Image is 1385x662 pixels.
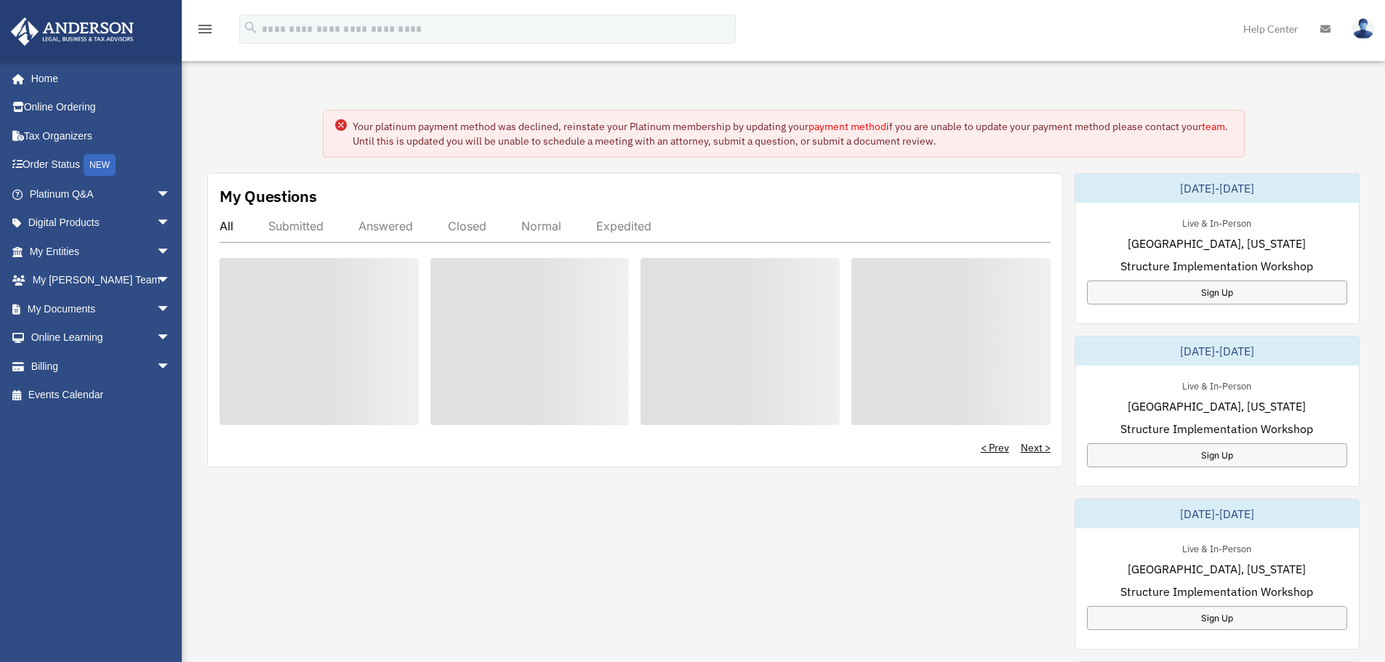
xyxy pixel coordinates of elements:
div: Answered [358,219,413,233]
a: < Prev [981,440,1009,455]
span: [GEOGRAPHIC_DATA], [US_STATE] [1128,560,1306,578]
a: Next > [1021,440,1051,455]
span: Structure Implementation Workshop [1120,257,1313,275]
div: My Questions [220,185,317,207]
a: team [1202,120,1225,133]
img: User Pic [1352,18,1374,39]
a: My [PERSON_NAME] Teamarrow_drop_down [10,266,193,295]
span: arrow_drop_down [156,237,185,267]
span: arrow_drop_down [156,179,185,209]
a: Order StatusNEW [10,150,193,180]
div: Normal [521,219,561,233]
a: My Entitiesarrow_drop_down [10,237,193,266]
div: [DATE]-[DATE] [1075,336,1359,366]
a: payment method [808,120,886,133]
div: NEW [84,154,116,176]
span: Structure Implementation Workshop [1120,583,1313,600]
a: Sign Up [1087,280,1347,304]
span: [GEOGRAPHIC_DATA], [US_STATE] [1128,235,1306,252]
div: Your platinum payment method was declined, reinstate your Platinum membership by updating your if... [353,119,1232,148]
div: Expedited [596,219,651,233]
a: Billingarrow_drop_down [10,352,193,381]
div: Closed [448,219,486,233]
span: arrow_drop_down [156,209,185,238]
div: Live & In-Person [1171,214,1263,230]
div: Live & In-Person [1171,377,1263,392]
div: All [220,219,233,233]
a: Tax Organizers [10,121,193,150]
a: Digital Productsarrow_drop_down [10,209,193,238]
span: Structure Implementation Workshop [1120,420,1313,437]
span: [GEOGRAPHIC_DATA], [US_STATE] [1128,397,1306,415]
div: [DATE]-[DATE] [1075,499,1359,528]
span: arrow_drop_down [156,266,185,296]
i: search [243,20,259,36]
a: My Documentsarrow_drop_down [10,294,193,323]
a: menu [196,25,214,38]
span: arrow_drop_down [156,352,185,382]
div: Submitted [268,219,324,233]
div: [DATE]-[DATE] [1075,174,1359,203]
a: Sign Up [1087,443,1347,467]
a: Sign Up [1087,606,1347,630]
a: Platinum Q&Aarrow_drop_down [10,179,193,209]
i: menu [196,20,214,38]
a: Online Learningarrow_drop_down [10,323,193,352]
a: Events Calendar [10,381,193,410]
img: Anderson Advisors Platinum Portal [7,17,138,46]
a: Online Ordering [10,93,193,122]
span: arrow_drop_down [156,323,185,353]
span: arrow_drop_down [156,294,185,324]
div: Live & In-Person [1171,540,1263,555]
a: Home [10,64,185,93]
